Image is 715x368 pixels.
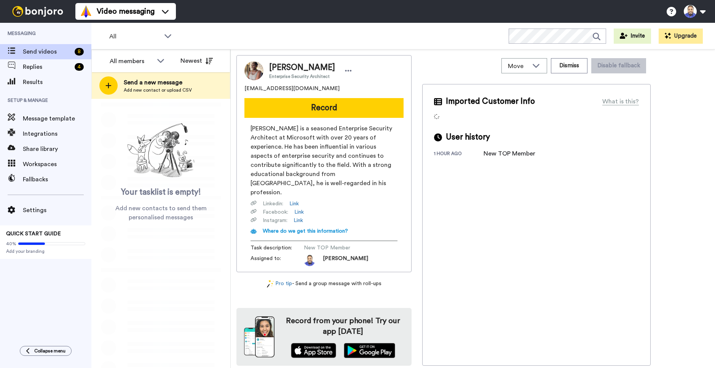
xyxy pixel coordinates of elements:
span: [PERSON_NAME] [269,62,335,73]
span: 40% [6,241,16,247]
span: Imported Customer Info [446,96,535,107]
h4: Record from your phone! Try our app [DATE] [282,316,404,337]
img: vm-color.svg [80,5,92,17]
img: magic-wand.svg [267,280,274,288]
span: Instagram : [263,217,287,224]
span: Assigned to: [251,255,304,266]
button: Upgrade [659,29,703,44]
img: bj-logo-header-white.svg [9,6,66,17]
img: Image of Oluwaseyi Ojo [244,61,263,80]
button: Disable fallback [591,58,646,73]
img: playstore [344,343,395,358]
div: 1 hour ago [434,151,484,158]
img: ACg8ocJhxcHYul2vE4-v43EfBJladGzvRcruOYpaVGW-HfzpNQYm6lk=s96-c [304,255,315,266]
span: Linkedin : [263,200,283,208]
span: Send videos [23,47,72,56]
span: All [109,32,160,41]
span: Where do we get this information? [263,228,348,234]
button: Collapse menu [20,346,72,356]
span: Your tasklist is empty! [121,187,201,198]
span: Workspaces [23,160,91,169]
button: Invite [614,29,651,44]
div: All members [110,57,153,66]
button: Record [244,98,404,118]
span: Task description : [251,244,304,252]
button: Newest [175,53,219,68]
span: Fallbacks [23,175,91,184]
span: Enterprise Security Architect [269,73,335,79]
div: 4 [75,63,84,71]
span: Add new contact or upload CSV [124,87,192,93]
span: Video messaging [97,6,155,17]
img: ready-set-action.png [123,120,199,181]
span: Settings [23,206,91,215]
span: Send a new message [124,78,192,87]
div: What is this? [602,97,639,106]
span: Message template [23,114,91,123]
div: 8 [75,48,84,56]
div: - Send a group message with roll-ups [236,280,412,288]
span: [EMAIL_ADDRESS][DOMAIN_NAME] [244,85,340,92]
a: Link [289,200,299,208]
img: appstore [291,343,336,358]
span: QUICK START GUIDE [6,231,61,236]
span: Results [23,78,91,87]
span: Facebook : [263,208,288,216]
a: Link [294,217,303,224]
span: [PERSON_NAME] is a seasoned Enterprise Security Architect at Microsoft with over 20 years of expe... [251,124,397,197]
img: download [244,316,275,357]
button: Dismiss [551,58,587,73]
span: New TOP Member [304,244,376,252]
span: Collapse menu [34,348,65,354]
div: New TOP Member [484,149,535,158]
span: Share library [23,144,91,154]
span: Add your branding [6,248,85,254]
span: User history [446,132,490,143]
span: [PERSON_NAME] [323,255,368,266]
a: Link [294,208,304,216]
span: Integrations [23,129,91,138]
span: Move [508,62,528,71]
a: Pro tip [267,280,292,288]
span: Add new contacts to send them personalised messages [103,204,219,222]
span: Replies [23,62,72,71]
